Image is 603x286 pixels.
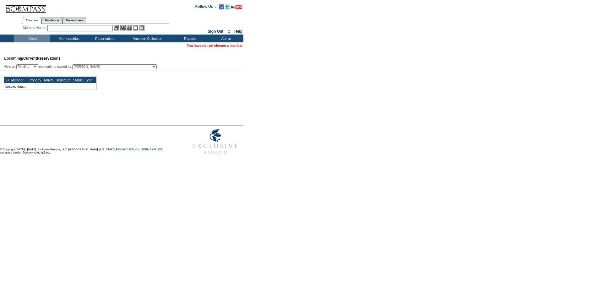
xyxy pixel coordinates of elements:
[208,29,223,34] a: Sign Out
[73,78,83,82] a: Status
[4,56,61,61] span: Reservations
[11,78,24,82] a: Member
[56,78,70,82] a: Departure
[50,35,86,42] td: Memberships
[228,29,230,34] span: ::
[14,35,50,42] td: Home
[120,25,126,30] img: View
[4,83,96,89] td: Loading data...
[171,35,207,42] td: Reports
[225,6,230,10] a: Follow us on Twitter
[23,25,47,30] div: Member Name:
[231,6,242,10] a: Subscribe to our YouTube Channel
[122,35,171,42] td: Vacation Collection
[23,17,42,24] a: Members
[4,56,37,61] span: Upcoming/Current
[133,25,138,30] img: Reservations
[116,148,139,151] a: PRIVACY POLICY
[207,35,243,42] td: Admin
[85,78,92,82] a: Type
[142,148,163,151] a: TERMS OF USE
[187,44,243,47] span: You have not yet chosen a member.
[195,4,218,11] td: Follow Us ::
[86,35,122,42] td: Reservations
[231,5,242,9] img: Subscribe to our YouTube Channel
[62,17,86,24] a: Reservations
[41,17,62,24] a: Residences
[44,78,53,82] a: Arrival
[219,6,224,10] a: Become our fan on Facebook
[29,78,41,82] a: Property
[234,29,242,34] a: Help
[219,4,224,9] img: Become our fan on Facebook
[139,25,144,30] img: b_calculator.gif
[225,4,230,9] img: Follow us on Twitter
[5,78,9,82] a: ID
[4,64,160,69] div: View all: reservations owned by:
[127,25,132,30] img: Impersonate
[187,126,243,157] img: Exclusive Resorts
[114,25,119,30] img: b_edit.gif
